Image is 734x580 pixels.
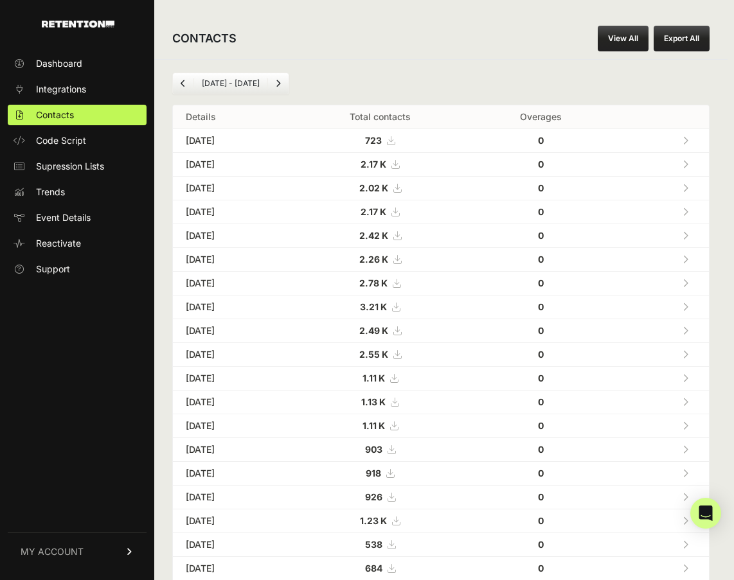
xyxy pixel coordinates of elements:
td: [DATE] [173,367,289,391]
a: 1.13 K [361,396,398,407]
a: 918 [366,468,394,479]
strong: 903 [365,444,382,455]
strong: 0 [538,563,544,574]
strong: 0 [538,491,544,502]
strong: 0 [538,349,544,360]
strong: 0 [538,230,544,241]
td: [DATE] [173,486,289,509]
a: 723 [365,135,395,146]
a: 2.55 K [359,349,401,360]
a: 2.78 K [359,277,400,288]
strong: 2.78 K [359,277,388,288]
th: Total contacts [289,105,470,129]
strong: 0 [538,444,544,455]
td: [DATE] [173,272,289,295]
strong: 2.55 K [359,349,388,360]
span: MY ACCOUNT [21,545,84,558]
td: [DATE] [173,438,289,462]
a: Support [8,259,147,279]
a: Contacts [8,105,147,125]
td: [DATE] [173,200,289,224]
strong: 2.42 K [359,230,388,241]
a: Event Details [8,207,147,228]
span: Code Script [36,134,86,147]
strong: 0 [538,325,544,336]
a: 1.11 K [363,373,398,383]
td: [DATE] [173,414,289,438]
td: [DATE] [173,177,289,200]
strong: 1.23 K [360,515,387,526]
span: Dashboard [36,57,82,70]
strong: 0 [538,420,544,431]
td: [DATE] [173,462,289,486]
td: [DATE] [173,129,289,153]
button: Export All [654,26,710,51]
li: [DATE] - [DATE] [193,78,267,89]
span: Event Details [36,211,91,224]
td: [DATE] [173,533,289,557]
strong: 0 [538,254,544,265]
h2: CONTACTS [172,30,237,48]
a: 2.49 K [359,325,401,336]
a: 2.17 K [361,206,399,217]
strong: 2.17 K [361,159,386,170]
a: 2.42 K [359,230,401,241]
th: Details [173,105,289,129]
strong: 1.11 K [363,420,385,431]
strong: 0 [538,468,544,479]
a: Reactivate [8,233,147,254]
strong: 684 [365,563,382,574]
a: Previous [173,73,193,94]
a: 684 [365,563,395,574]
strong: 0 [538,301,544,312]
span: Trends [36,186,65,198]
span: Reactivate [36,237,81,250]
a: Integrations [8,79,147,100]
a: MY ACCOUNT [8,532,147,571]
a: Supression Lists [8,156,147,177]
strong: 1.13 K [361,396,386,407]
strong: 926 [365,491,382,502]
th: Overages [470,105,611,129]
td: [DATE] [173,153,289,177]
img: Retention.com [42,21,114,28]
strong: 723 [365,135,382,146]
strong: 0 [538,396,544,407]
a: 903 [365,444,395,455]
a: 2.17 K [361,159,399,170]
strong: 0 [538,135,544,146]
a: 926 [365,491,395,502]
a: 1.11 K [363,420,398,431]
strong: 3.21 K [360,301,387,312]
a: 1.23 K [360,515,400,526]
a: 2.26 K [359,254,401,265]
div: Open Intercom Messenger [690,498,721,529]
strong: 0 [538,206,544,217]
strong: 0 [538,515,544,526]
td: [DATE] [173,319,289,343]
strong: 538 [365,539,382,550]
strong: 2.02 K [359,182,388,193]
strong: 0 [538,277,544,288]
a: 2.02 K [359,182,401,193]
td: [DATE] [173,224,289,248]
a: Code Script [8,130,147,151]
td: [DATE] [173,391,289,414]
td: [DATE] [173,295,289,319]
strong: 1.11 K [363,373,385,383]
strong: 2.26 K [359,254,388,265]
span: Supression Lists [36,160,104,173]
span: Contacts [36,109,74,121]
strong: 2.17 K [361,206,386,217]
td: [DATE] [173,343,289,367]
a: Dashboard [8,53,147,74]
a: 538 [365,539,395,550]
strong: 0 [538,182,544,193]
strong: 0 [538,159,544,170]
a: 3.21 K [360,301,400,312]
strong: 918 [366,468,381,479]
a: Trends [8,182,147,202]
td: [DATE] [173,509,289,533]
strong: 2.49 K [359,325,388,336]
strong: 0 [538,539,544,550]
